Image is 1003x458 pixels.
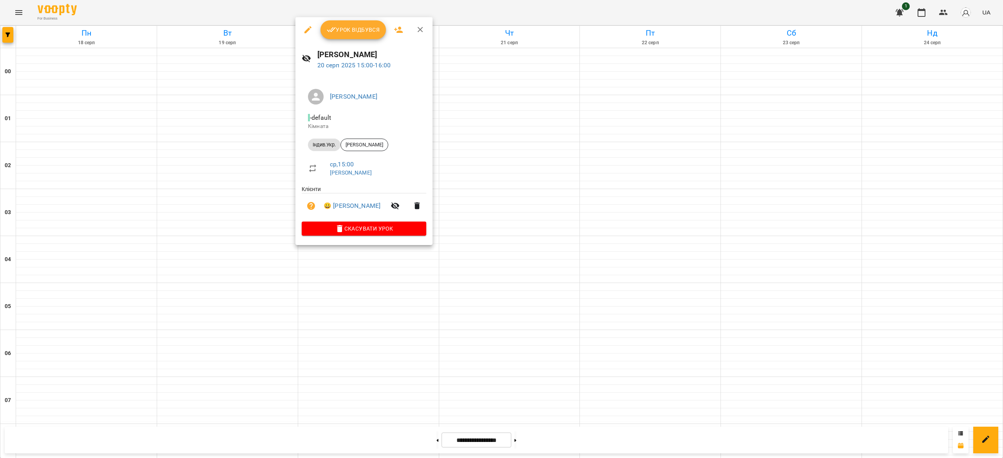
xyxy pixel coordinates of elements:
[308,123,420,130] p: Кімната
[330,160,354,168] a: ср , 15:00
[302,197,320,215] button: Візит ще не сплачено. Додати оплату?
[324,201,380,211] a: 😀 [PERSON_NAME]
[330,93,377,100] a: [PERSON_NAME]
[302,222,426,236] button: Скасувати Урок
[317,61,391,69] a: 20 серп 2025 15:00-16:00
[308,224,420,233] span: Скасувати Урок
[317,49,427,61] h6: [PERSON_NAME]
[308,141,340,148] span: Індив.Укр.
[341,141,388,148] span: [PERSON_NAME]
[330,169,372,176] a: [PERSON_NAME]
[308,114,333,121] span: - default
[340,139,388,151] div: [PERSON_NAME]
[320,20,386,39] button: Урок відбувся
[302,185,426,222] ul: Клієнти
[327,25,380,34] span: Урок відбувся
